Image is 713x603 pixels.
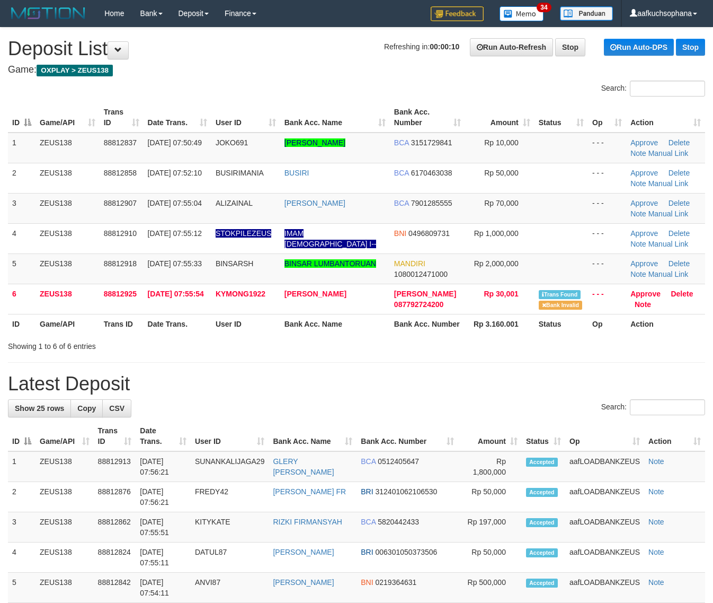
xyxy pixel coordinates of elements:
td: - - - [588,254,626,284]
span: 34 [537,3,551,12]
td: Rp 1,800,000 [458,451,522,482]
span: Copy [77,404,96,413]
a: Manual Link [648,240,689,248]
td: aafLOADBANKZEUS [565,512,644,543]
span: BCA [361,518,376,526]
td: Rp 50,000 [458,543,522,573]
td: ANVI87 [191,573,269,603]
td: 5 [8,573,35,603]
a: [PERSON_NAME] [284,199,345,207]
th: Date Trans.: activate to sort column ascending [144,102,211,133]
span: Rp 2,000,000 [474,259,519,268]
th: Op [588,314,626,334]
span: Refreshing in: [384,42,459,51]
th: Game/API: activate to sort column ascending [35,102,100,133]
th: Bank Acc. Number: activate to sort column ascending [356,421,458,451]
a: Approve [630,290,661,298]
h1: Deposit List [8,38,705,59]
span: BUSIRIMANIA [216,169,264,177]
td: 2 [8,163,35,193]
td: 5 [8,254,35,284]
h1: Latest Deposit [8,373,705,395]
a: CSV [102,399,131,417]
span: Copy 087792724200 to clipboard [394,300,443,309]
td: Rp 50,000 [458,482,522,512]
span: BCA [361,457,376,466]
td: ZEUS138 [35,543,94,573]
span: BCA [394,169,409,177]
a: GLERY [PERSON_NAME] [273,457,334,476]
a: Note [648,457,664,466]
a: Run Auto-Refresh [470,38,553,56]
span: BCA [394,138,409,147]
a: Note [630,179,646,188]
td: 3 [8,193,35,223]
span: Show 25 rows [15,404,64,413]
img: Button%20Memo.svg [500,6,544,21]
a: Note [648,578,664,587]
a: [PERSON_NAME] [273,578,334,587]
a: Delete [669,169,690,177]
img: panduan.png [560,6,613,21]
span: Copy 6170463038 to clipboard [411,169,452,177]
span: OXPLAY > ZEUS138 [37,65,113,76]
td: SUNANKALIJAGA29 [191,451,269,482]
span: Accepted [526,458,558,467]
th: Game/API: activate to sort column ascending [35,421,94,451]
a: [PERSON_NAME] FR [273,487,346,496]
a: Run Auto-DPS [604,39,674,56]
th: ID: activate to sort column descending [8,102,35,133]
th: Date Trans. [144,314,211,334]
td: Rp 500,000 [458,573,522,603]
td: 88812862 [94,512,136,543]
td: 2 [8,482,35,512]
span: Copy 0496809731 to clipboard [408,229,450,238]
td: - - - [588,133,626,163]
td: [DATE] 07:56:21 [136,451,191,482]
th: Bank Acc. Number [390,314,466,334]
td: FREDY42 [191,482,269,512]
td: [DATE] 07:55:11 [136,543,191,573]
a: Note [630,209,646,218]
th: Date Trans.: activate to sort column ascending [136,421,191,451]
td: 4 [8,543,35,573]
th: User ID [211,314,280,334]
th: Bank Acc. Number: activate to sort column ascending [390,102,466,133]
th: Action: activate to sort column ascending [626,102,705,133]
th: Game/API [35,314,100,334]
a: [PERSON_NAME] [284,138,345,147]
a: Manual Link [648,209,689,218]
th: Rp 3.160.001 [465,314,534,334]
th: Op: activate to sort column ascending [565,421,644,451]
a: Stop [676,39,705,56]
td: ZEUS138 [35,284,100,314]
a: Manual Link [648,179,689,188]
span: Copy 006301050373506 to clipboard [376,548,438,556]
td: ZEUS138 [35,573,94,603]
th: Trans ID: activate to sort column ascending [94,421,136,451]
a: [PERSON_NAME] [273,548,334,556]
td: Rp 197,000 [458,512,522,543]
td: 88812842 [94,573,136,603]
span: [DATE] 07:55:12 [148,229,202,238]
td: ZEUS138 [35,223,100,254]
td: 4 [8,223,35,254]
a: IMAM [DEMOGRAPHIC_DATA] I-- [284,229,377,248]
td: aafLOADBANKZEUS [565,482,644,512]
td: aafLOADBANKZEUS [565,451,644,482]
span: Copy 1080012471000 to clipboard [394,270,448,278]
a: Note [648,548,664,556]
a: Copy [70,399,103,417]
th: User ID: activate to sort column ascending [211,102,280,133]
span: BNI [361,578,373,587]
a: [PERSON_NAME] [284,290,346,298]
span: 88812925 [104,290,137,298]
a: Manual Link [648,270,689,278]
th: Amount: activate to sort column ascending [458,421,522,451]
th: Action [626,314,705,334]
td: ZEUS138 [35,133,100,163]
span: 88812858 [104,169,137,177]
span: CSV [109,404,124,413]
a: Approve [630,199,658,207]
th: ID [8,314,35,334]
